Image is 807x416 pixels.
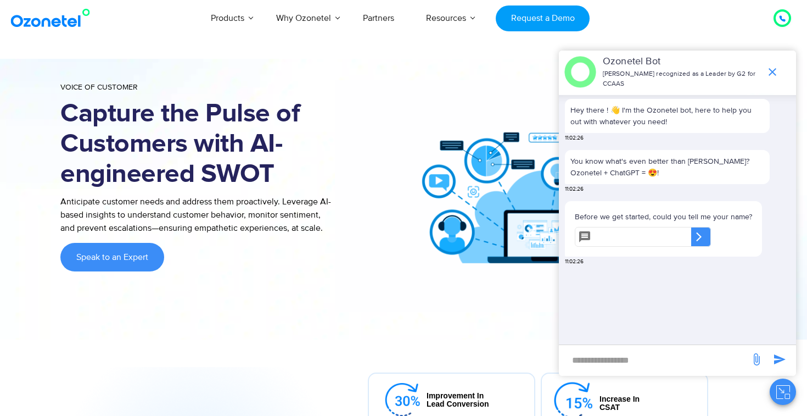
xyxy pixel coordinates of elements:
span: 11:02:26 [565,258,584,266]
div: Improvement in lead conversion [427,392,489,408]
span: Speak to an Expert [76,253,148,262]
p: Hey there ! 👋 I'm the Ozonetel bot, here to help you out with whatever you need! [570,104,764,127]
span: Voice of Customer [60,82,138,92]
p: Ozonetel Bot [603,54,760,69]
span: 11:02:26 [565,185,584,193]
p: [PERSON_NAME] recognized as a Leader by G2 for CCAAS [603,69,760,89]
span: end chat or minimize [761,61,783,83]
span: send message [746,348,767,370]
p: You know what's even better than [PERSON_NAME]? Ozonetel + ChatGPT = 😍! [570,156,764,179]
span: send message [769,348,791,370]
p: Before we get started, could you tell me your name? [575,211,752,223]
a: Speak to an Expert [60,243,164,271]
a: Request a Demo [496,5,590,31]
h1: Capture the Pulse of Customers with AI-engineered SWOT [60,99,335,190]
div: new-msg-input [564,351,744,370]
img: header [564,56,596,88]
span: 11:02:26 [565,134,584,142]
p: Anticipate customer needs and address them proactively. Leverage AI-based insights to understand ... [60,195,335,235]
button: Close chat [770,379,796,405]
